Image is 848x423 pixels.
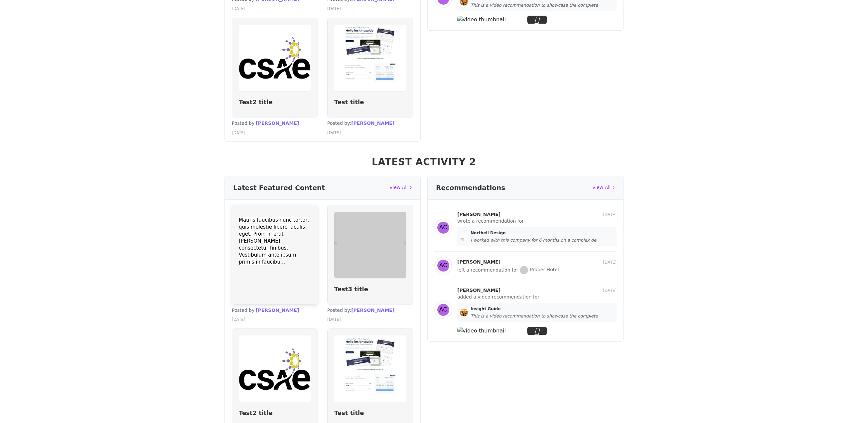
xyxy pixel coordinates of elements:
img: J C [434,219,452,237]
span: added a video recommendation for [457,294,539,300]
span: Mauris faucibus nunc tortor, quis molestie libero iaculis eget. Proin in erat [PERSON_NAME] conse... [239,217,309,265]
a: View All [389,184,412,191]
p: Posted by: [232,307,318,314]
div: This is a video recommendation to showcase the complete [471,2,614,8]
span: [DATE] [327,6,341,11]
span: [DATE] [603,260,617,265]
h3: Recommendations [436,183,505,193]
img: Insight Guide [460,309,468,317]
img: video thumbnail [457,327,617,335]
span: [DATE] [603,212,617,217]
h2: Latest Activity 2 [224,155,624,169]
span: left a recommendation for [457,267,518,272]
span: [DATE] [327,130,341,135]
a: Test title [334,409,364,416]
img: J C [434,301,452,319]
a: View All [592,184,615,191]
strong: [PERSON_NAME] [351,308,394,313]
span: [DATE] [232,6,245,11]
a: Test3 title [334,286,368,293]
strong: [PERSON_NAME] [457,287,500,294]
span: [DATE] [232,317,245,322]
div: I worked with this company for 6 months on a complex de [471,237,614,243]
span: [DATE] [603,288,617,293]
img: Test3 title [334,212,406,278]
a: Test2 title [239,99,273,106]
img: video thumbnail [457,16,617,24]
strong: [PERSON_NAME] [256,308,299,313]
p: Posted by: [327,120,413,127]
img: Test title [334,25,406,91]
strong: [PERSON_NAME] [351,120,394,126]
p: Posted by: [327,307,413,314]
strong: [PERSON_NAME] [457,259,500,265]
h3: Latest Featured Content [233,183,325,193]
div: This is a video recommendation to showcase the complete [471,313,614,319]
img: Test2 title [239,25,311,91]
a: Test title [334,99,364,106]
img: Test2 title [239,335,311,402]
a: Northell Design [471,230,614,236]
p: Posted by: [232,120,318,127]
strong: [PERSON_NAME] [457,211,500,218]
a: Insight Guide [471,306,614,312]
span: [DATE] [327,317,341,322]
img: Test title [334,335,406,402]
span: [DATE] [232,130,245,135]
a: Test2 title [239,409,273,416]
img: Northell Design [460,233,468,241]
img: Proper Hotel [520,266,528,274]
span: wrote a recommendation for [457,218,524,224]
a: Proper Hotel [520,267,559,272]
p: ... [239,217,311,266]
img: J C [434,257,452,275]
strong: [PERSON_NAME] [256,120,299,126]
